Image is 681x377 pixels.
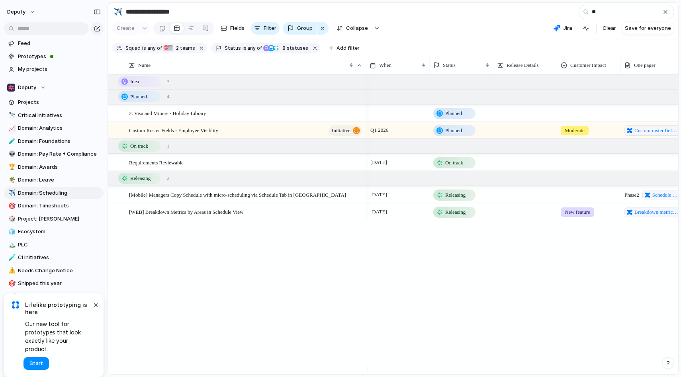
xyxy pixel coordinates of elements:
a: 🧪CI Initiatives [4,252,104,264]
span: Our new tool for prototypes that look exactly like your product. [25,320,92,353]
button: Group [283,22,317,35]
div: 🏔️ [8,240,14,249]
span: 2 [174,45,180,51]
button: Collapse [332,22,372,35]
div: 👽Domain: Pay Rate + Compliance [4,148,104,160]
div: 🎲 [8,214,14,223]
span: deputy [7,8,25,16]
span: Collapse [346,24,368,32]
span: Fields [230,24,245,32]
span: Customer Impact [570,61,606,69]
span: [DATE] [368,190,389,199]
span: Needs Change Notice [18,267,101,275]
div: 📈 [8,124,14,133]
span: Jira [563,24,572,32]
button: Add filter [324,43,364,54]
span: [Mobile] Managers Copy Schedule with micro-scheduling via Schedule Tab in [GEOGRAPHIC_DATA] [129,190,346,199]
span: Save for everyone [625,24,671,32]
div: 🧪 [8,253,14,262]
a: 🚀All Initiatives [4,291,104,303]
span: Planned [445,109,462,117]
span: Domain: Scheduling [18,189,101,197]
button: 🔭 [7,111,15,119]
button: ✈️ [112,6,124,18]
span: Releasing [445,191,466,199]
span: Name [138,61,151,69]
button: 📈 [7,124,15,132]
span: 2 [167,174,170,182]
button: initiative [329,125,362,136]
span: PLC [18,241,101,249]
span: Filter [264,24,276,32]
span: Custom roster fields - Team member visiblity [634,127,679,135]
button: 👽 [7,150,15,158]
span: Planned [130,93,147,101]
div: 🌴Domain: Leave [4,174,104,186]
span: teams [174,45,195,52]
span: any of [146,45,162,52]
span: 1 [167,142,170,150]
span: Breakdown metrics by Area [634,208,679,216]
div: 🗓️ [167,45,173,51]
div: ✈️ [113,6,122,17]
button: Deputy [4,82,104,94]
button: isany of [241,44,264,53]
a: 🎯Shipped this year [4,277,104,289]
button: 🌴 [7,176,15,184]
div: 🎲Project: [PERSON_NAME] [4,213,104,225]
span: is [142,45,146,52]
span: My projects [18,65,101,73]
span: Squad [125,45,141,52]
span: When [379,61,391,69]
button: 🏆 [7,163,15,171]
span: Releasing [445,208,466,216]
span: Domain: Timesheets [18,202,101,210]
div: ⚠️Needs Change Notice [4,265,104,277]
span: Domain: Leave [18,176,101,184]
button: 🧪 [7,137,15,145]
a: Schedule Tab for micro-schedule in Mobile App [642,190,681,200]
a: My projects [4,63,104,75]
span: Project: [PERSON_NAME] [18,215,101,223]
div: 🌴 [8,176,14,185]
span: [DATE] [368,158,389,167]
span: statuses [280,45,308,52]
button: 8 statuses [262,44,310,53]
div: 🎯 [163,45,169,51]
a: Custom roster fields - Team member visiblity [624,125,681,136]
button: Fields [217,22,248,35]
button: Dismiss [91,300,100,309]
button: 🎯 [7,279,15,287]
span: New feature [565,208,590,216]
span: Add filter [337,45,360,52]
span: Shipped this year [18,279,101,287]
span: Status [443,61,456,69]
span: Prototypes [18,53,101,61]
div: 🎯 [8,201,14,211]
span: [DATE] [368,207,389,217]
span: Custom Roster Fields - Employee Visiblity [129,125,218,135]
div: 🧊Ecosystem [4,226,104,238]
span: Idea [130,78,139,86]
a: 🏔️PLC [4,239,104,251]
span: 4 [167,93,170,101]
span: Domain: Foundations [18,137,101,145]
button: 🧪 [7,254,15,262]
span: Lifelike prototyping is here [25,301,92,316]
div: ⚠️ [8,266,14,275]
div: 🔭Critical Initiatives [4,109,104,121]
a: Breakdown metrics by Area [624,207,681,217]
span: One pager [634,61,656,69]
button: 🎲 [7,215,15,223]
div: 👽 [8,150,14,159]
span: Feed [18,39,101,47]
a: 🧪Domain: Foundations [4,135,104,147]
div: ✈️Domain: Scheduling [4,187,104,199]
span: 3 [167,78,170,86]
span: [WEB] Breakdown Metrics by Areas in Schedule View [129,207,243,216]
button: 🧊 [7,228,15,236]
